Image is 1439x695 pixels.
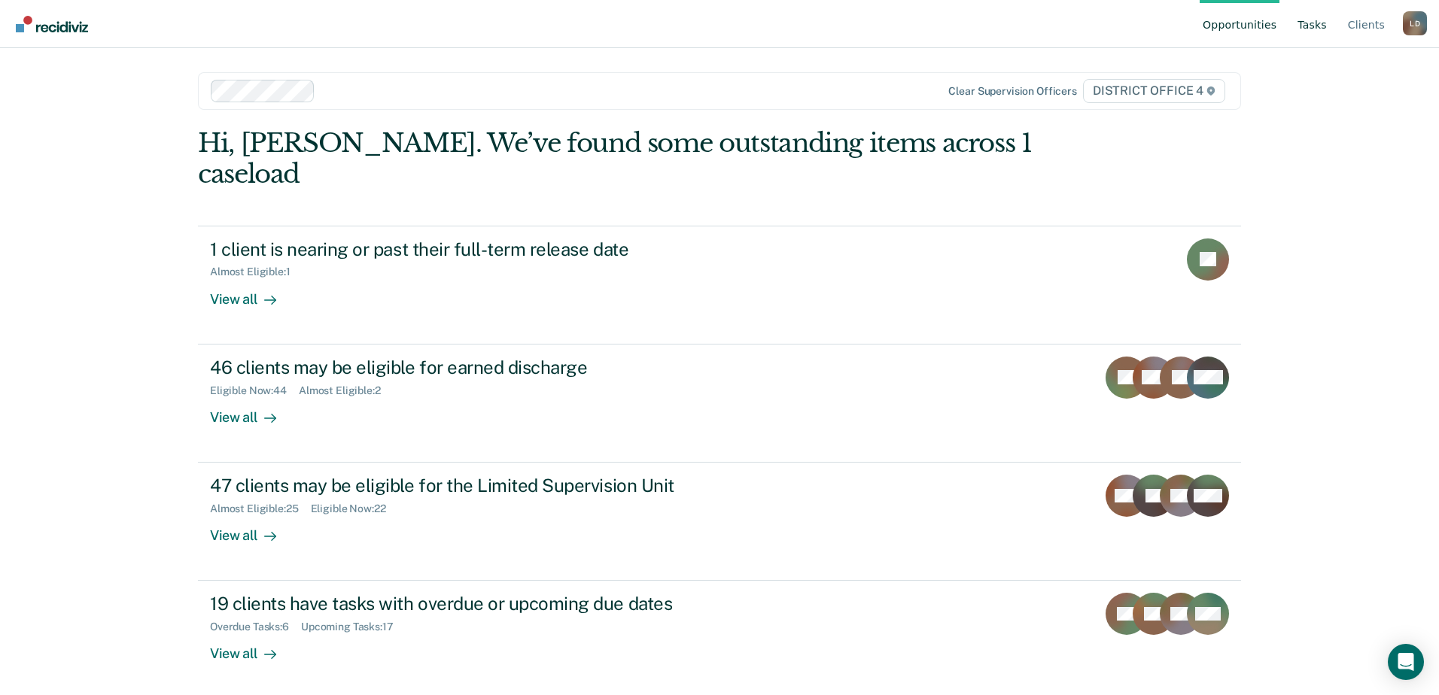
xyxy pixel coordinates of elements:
[311,502,398,515] div: Eligible Now : 22
[1083,79,1225,103] span: DISTRICT OFFICE 4
[198,226,1241,344] a: 1 client is nearing or past their full-term release dateAlmost Eligible:1View all
[948,85,1076,98] div: Clear supervision officers
[1403,11,1427,35] div: L D
[210,396,294,426] div: View all
[210,515,294,545] div: View all
[1388,644,1424,680] div: Open Intercom Messenger
[210,266,303,278] div: Almost Eligible : 1
[1403,11,1427,35] button: Profile dropdown button
[210,593,738,615] div: 19 clients have tasks with overdue or upcoming due dates
[16,16,88,32] img: Recidiviz
[299,384,393,397] div: Almost Eligible : 2
[198,128,1033,190] div: Hi, [PERSON_NAME]. We’ve found some outstanding items across 1 caseload
[210,278,294,308] div: View all
[198,344,1241,463] a: 46 clients may be eligible for earned dischargeEligible Now:44Almost Eligible:2View all
[210,502,311,515] div: Almost Eligible : 25
[210,621,301,633] div: Overdue Tasks : 6
[210,238,738,260] div: 1 client is nearing or past their full-term release date
[210,384,299,397] div: Eligible Now : 44
[301,621,406,633] div: Upcoming Tasks : 17
[210,475,738,496] div: 47 clients may be eligible for the Limited Supervision Unit
[210,633,294,663] div: View all
[210,357,738,378] div: 46 clients may be eligible for earned discharge
[198,463,1241,581] a: 47 clients may be eligible for the Limited Supervision UnitAlmost Eligible:25Eligible Now:22View all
